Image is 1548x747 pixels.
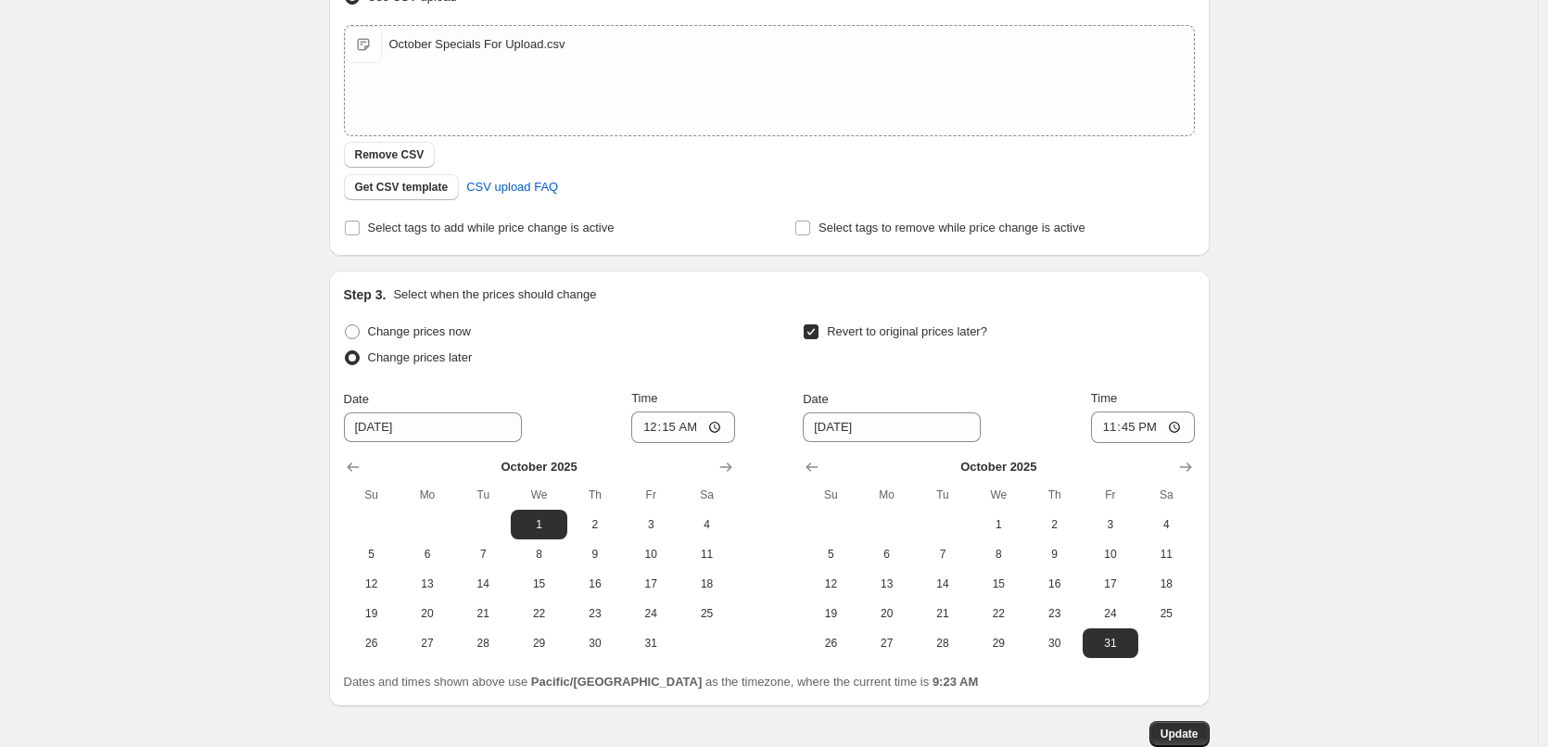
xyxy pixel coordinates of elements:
[511,628,566,658] button: Wednesday October 29 2025
[799,454,825,480] button: Show previous month, September 2025
[575,517,615,532] span: 2
[344,392,369,406] span: Date
[575,606,615,621] span: 23
[915,599,971,628] button: Tuesday October 21 2025
[518,576,559,591] span: 15
[803,599,858,628] button: Sunday October 19 2025
[344,142,436,168] button: Remove CSV
[575,487,615,502] span: Th
[511,480,566,510] th: Wednesday
[351,576,392,591] span: 12
[803,412,981,442] input: 9/26/2025
[623,599,679,628] button: Friday October 24 2025
[1083,539,1138,569] button: Friday October 10 2025
[915,569,971,599] button: Tuesday October 14 2025
[810,636,851,651] span: 26
[455,628,511,658] button: Tuesday October 28 2025
[630,487,671,502] span: Fr
[368,350,473,364] span: Change prices later
[631,391,657,405] span: Time
[344,412,522,442] input: 9/26/2025
[1173,454,1199,480] button: Show next month, November 2025
[922,547,963,562] span: 7
[1138,539,1194,569] button: Saturday October 11 2025
[1138,569,1194,599] button: Saturday October 18 2025
[511,599,566,628] button: Wednesday October 22 2025
[1161,727,1199,741] span: Update
[511,539,566,569] button: Wednesday October 8 2025
[686,606,727,621] span: 25
[623,539,679,569] button: Friday October 10 2025
[859,569,915,599] button: Monday October 13 2025
[518,487,559,502] span: We
[803,569,858,599] button: Sunday October 12 2025
[1090,606,1131,621] span: 24
[344,569,400,599] button: Sunday October 12 2025
[400,480,455,510] th: Monday
[466,178,558,196] span: CSV upload FAQ
[922,487,963,502] span: Tu
[351,606,392,621] span: 19
[400,599,455,628] button: Monday October 20 2025
[859,539,915,569] button: Monday October 6 2025
[971,480,1026,510] th: Wednesday
[810,547,851,562] span: 5
[1083,569,1138,599] button: Friday October 17 2025
[915,480,971,510] th: Tuesday
[915,539,971,569] button: Tuesday October 7 2025
[623,510,679,539] button: Friday October 3 2025
[518,517,559,532] span: 1
[518,606,559,621] span: 22
[351,547,392,562] span: 5
[1034,636,1074,651] span: 30
[1146,487,1186,502] span: Sa
[393,285,596,304] p: Select when the prices should change
[1091,411,1195,443] input: 12:00
[810,487,851,502] span: Su
[686,487,727,502] span: Sa
[1034,517,1074,532] span: 2
[351,636,392,651] span: 26
[463,576,503,591] span: 14
[455,599,511,628] button: Tuesday October 21 2025
[1026,569,1082,599] button: Thursday October 16 2025
[407,547,448,562] span: 6
[407,487,448,502] span: Mo
[1091,391,1117,405] span: Time
[1034,487,1074,502] span: Th
[859,480,915,510] th: Monday
[463,487,503,502] span: Tu
[623,480,679,510] th: Friday
[575,576,615,591] span: 16
[803,628,858,658] button: Sunday October 26 2025
[686,576,727,591] span: 18
[344,480,400,510] th: Sunday
[344,628,400,658] button: Sunday October 26 2025
[978,606,1019,621] span: 22
[630,576,671,591] span: 17
[1090,547,1131,562] span: 10
[511,510,566,539] button: Wednesday October 1 2025
[531,675,702,689] b: Pacific/[GEOGRAPHIC_DATA]
[355,180,449,195] span: Get CSV template
[567,599,623,628] button: Thursday October 23 2025
[867,547,907,562] span: 6
[511,569,566,599] button: Wednesday October 15 2025
[971,628,1026,658] button: Wednesday October 29 2025
[1138,599,1194,628] button: Saturday October 25 2025
[978,547,1019,562] span: 8
[1146,517,1186,532] span: 4
[1026,628,1082,658] button: Thursday October 30 2025
[971,539,1026,569] button: Wednesday October 8 2025
[810,606,851,621] span: 19
[575,547,615,562] span: 9
[971,569,1026,599] button: Wednesday October 15 2025
[803,392,828,406] span: Date
[351,487,392,502] span: Su
[567,539,623,569] button: Thursday October 9 2025
[867,636,907,651] span: 27
[679,539,734,569] button: Saturday October 11 2025
[1083,599,1138,628] button: Friday October 24 2025
[455,569,511,599] button: Tuesday October 14 2025
[922,636,963,651] span: 28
